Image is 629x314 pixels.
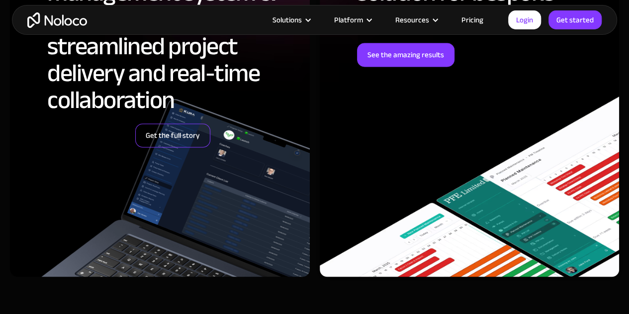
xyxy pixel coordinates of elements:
a: See the amazing results [357,43,454,67]
div: Platform [322,13,383,26]
div: Solutions [260,13,322,26]
a: home [27,12,87,28]
div: Resources [395,13,429,26]
div: Platform [334,13,363,26]
a: Get started [548,10,602,29]
div: Solutions [272,13,302,26]
a: Pricing [449,13,496,26]
a: Get the full story [135,123,210,147]
div: Resources [383,13,449,26]
a: Login [508,10,541,29]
